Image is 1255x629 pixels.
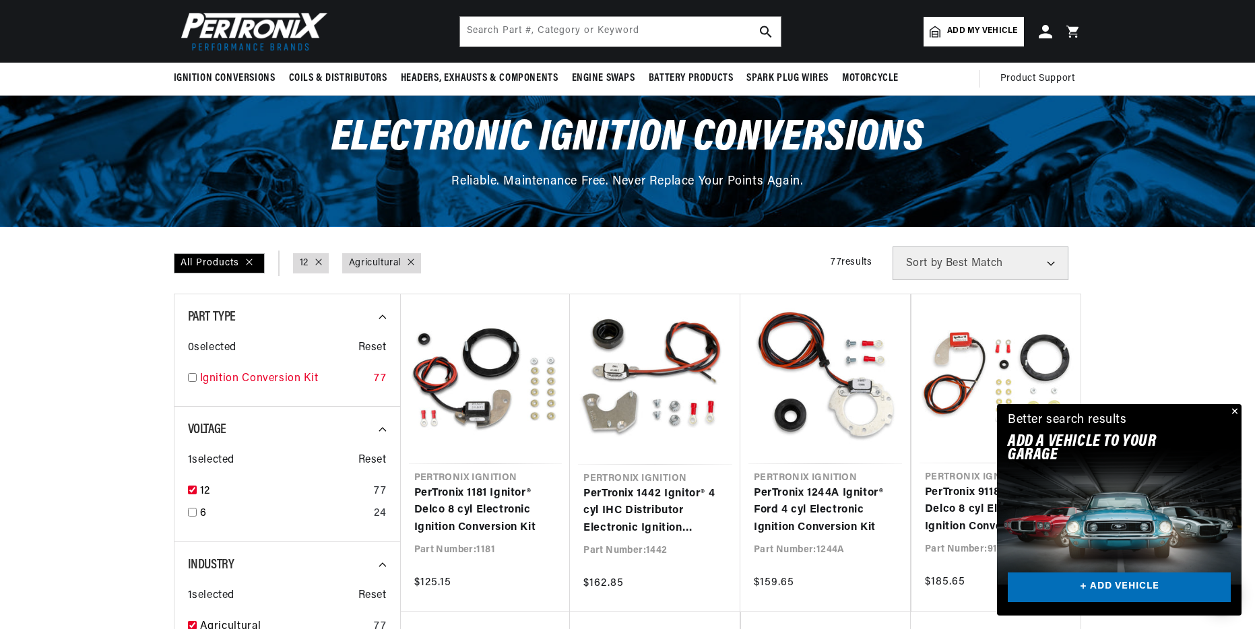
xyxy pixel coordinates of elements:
span: Add my vehicle [947,25,1017,38]
a: 6 [200,505,369,523]
span: Coils & Distributors [289,71,387,86]
a: Agricultural [349,256,401,271]
a: PerTronix 1442 Ignitor® 4 cyl IHC Distributor Electronic Ignition Conversion Kit [583,486,727,537]
div: 77 [374,483,386,500]
span: Electronic Ignition Conversions [331,117,924,160]
span: Battery Products [649,71,734,86]
input: Search Part #, Category or Keyword [460,17,781,46]
span: 1 selected [188,587,234,605]
span: 77 results [831,257,872,267]
div: 77 [374,370,386,388]
span: Reliable. Maintenance Free. Never Replace Your Points Again. [451,176,803,188]
summary: Spark Plug Wires [740,63,835,94]
a: Ignition Conversion Kit [200,370,369,388]
a: PerTronix 1244A Ignitor® Ford 4 cyl Electronic Ignition Conversion Kit [754,485,897,537]
summary: Battery Products [642,63,740,94]
span: Product Support [1000,71,1075,86]
span: Motorcycle [842,71,899,86]
div: 24 [374,505,386,523]
div: Better search results [1008,411,1127,430]
span: 1 selected [188,452,234,469]
span: Ignition Conversions [174,71,276,86]
span: Voltage [188,423,226,436]
a: PerTronix 1181 Ignitor® Delco 8 cyl Electronic Ignition Conversion Kit [414,485,557,537]
img: Pertronix [174,8,329,55]
summary: Product Support [1000,63,1082,95]
span: Reset [358,452,387,469]
button: search button [751,17,781,46]
summary: Coils & Distributors [282,63,394,94]
button: Close [1225,404,1242,420]
h2: Add A VEHICLE to your garage [1008,435,1197,463]
select: Sort by [893,246,1068,280]
div: All Products [174,253,265,273]
span: Part Type [188,310,236,324]
a: 12 [200,483,369,500]
span: Reset [358,587,387,605]
span: Sort by [906,258,943,269]
span: Engine Swaps [572,71,635,86]
span: 0 selected [188,339,236,357]
span: Industry [188,558,234,572]
span: Spark Plug Wires [746,71,829,86]
a: Add my vehicle [924,17,1023,46]
a: + ADD VEHICLE [1008,572,1231,603]
span: Reset [358,339,387,357]
a: 12 [300,256,309,271]
summary: Ignition Conversions [174,63,282,94]
a: PerTronix 91181 Ignitor® II Delco 8 cyl Electronic Ignition Conversion Kit [925,484,1067,536]
summary: Engine Swaps [565,63,642,94]
span: Headers, Exhausts & Components [401,71,558,86]
summary: Motorcycle [835,63,905,94]
summary: Headers, Exhausts & Components [394,63,565,94]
